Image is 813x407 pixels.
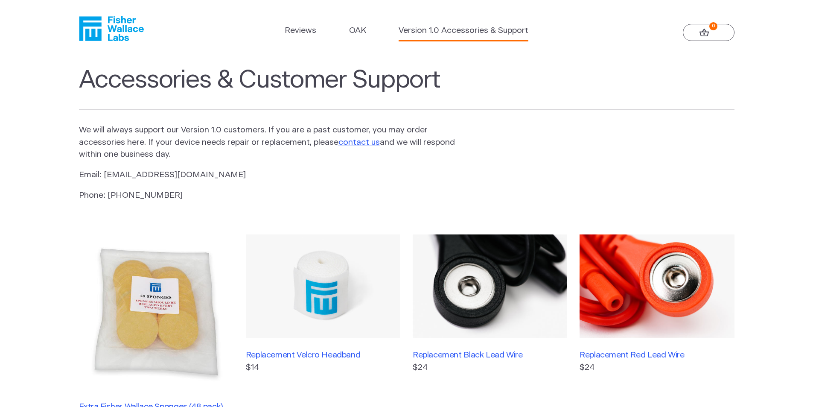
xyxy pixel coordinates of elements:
strong: 0 [709,22,717,30]
a: contact us [338,138,380,146]
a: Fisher Wallace [79,16,144,41]
h3: Replacement Red Lead Wire [580,350,734,360]
a: Reviews [285,25,316,37]
img: Replacement Red Lead Wire [580,234,734,338]
p: We will always support our Version 1.0 customers. If you are a past customer, you may order acces... [79,124,456,161]
h3: Replacement Velcro Headband [246,350,400,360]
a: Version 1.0 Accessories & Support [399,25,528,37]
p: $14 [246,362,400,374]
img: Extra Fisher Wallace Sponges (48 pack) [79,234,233,389]
img: Replacement Black Lead Wire [413,234,567,338]
a: 0 [683,24,734,41]
h1: Accessories & Customer Support [79,66,734,110]
a: OAK [349,25,366,37]
h3: Replacement Black Lead Wire [413,350,567,360]
img: Replacement Velcro Headband [246,234,400,338]
p: Phone: [PHONE_NUMBER] [79,190,456,202]
p: $24 [580,362,734,374]
p: $24 [413,362,567,374]
p: Email: [EMAIL_ADDRESS][DOMAIN_NAME] [79,169,456,182]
